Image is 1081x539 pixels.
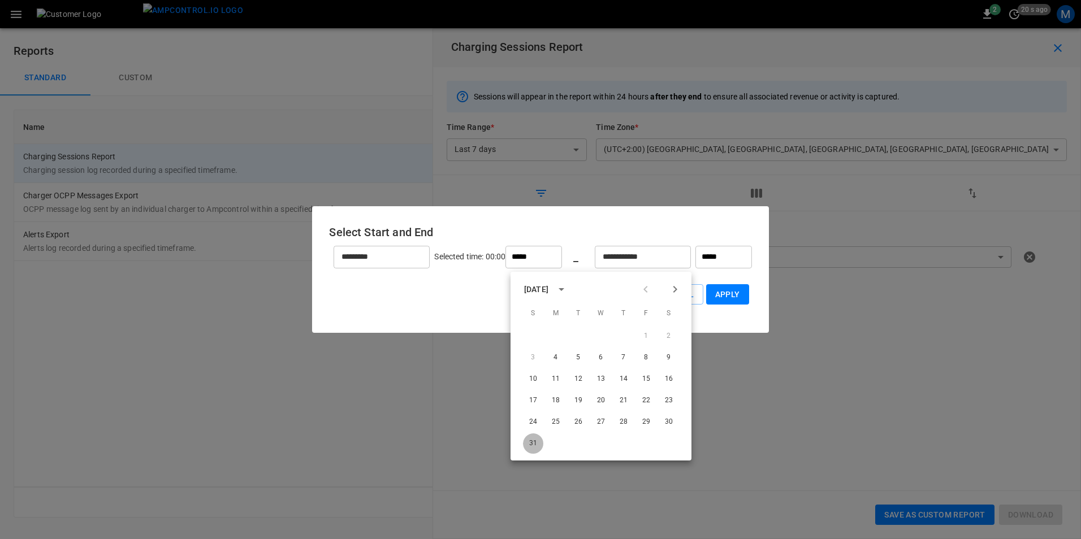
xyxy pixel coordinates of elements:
button: 24 [523,412,543,432]
button: 28 [613,412,634,432]
button: Apply [706,284,749,305]
button: 10 [523,369,543,389]
div: [DATE] [524,284,548,295]
button: 18 [546,390,566,411]
span: Saturday [659,302,679,325]
button: 27 [591,412,611,432]
h6: Select Start and End [329,223,751,241]
button: 4 [546,347,566,368]
h6: _ [573,248,578,266]
button: 9 [659,347,679,368]
span: Thursday [613,302,634,325]
span: Tuesday [568,302,589,325]
span: Selected time: 00:00 [434,251,505,260]
button: 8 [636,347,656,368]
span: Monday [546,302,566,325]
button: 17 [523,390,543,411]
button: 20 [591,390,611,411]
button: 25 [546,412,566,432]
button: 31 [523,433,543,454]
button: 19 [568,390,589,411]
button: 11 [546,369,566,389]
button: 30 [659,412,679,432]
button: 13 [591,369,611,389]
button: 15 [636,369,656,389]
span: Friday [636,302,656,325]
button: 21 [613,390,634,411]
button: 23 [659,390,679,411]
button: 16 [659,369,679,389]
button: 5 [568,347,589,368]
button: 14 [613,369,634,389]
button: 6 [591,347,611,368]
button: 29 [636,412,656,432]
button: 7 [613,347,634,368]
span: Wednesday [591,302,611,325]
button: Next month [665,280,685,299]
button: calendar view is open, switch to year view [552,280,571,299]
button: 22 [636,390,656,411]
button: 26 [568,412,589,432]
span: Sunday [523,302,543,325]
button: 12 [568,369,589,389]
